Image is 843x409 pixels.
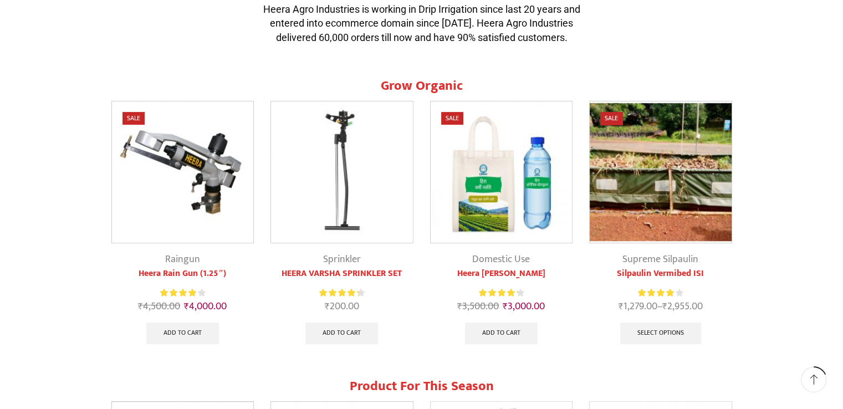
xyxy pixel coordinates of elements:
span: Grow Organic [381,75,463,97]
bdi: 1,279.00 [619,298,657,315]
span: ₹ [138,298,143,315]
span: Rated out of 5 [638,287,676,299]
img: Heera Raingun 1.50 [112,101,254,243]
bdi: 200.00 [325,298,359,315]
a: Supreme Silpaulin [622,251,698,268]
span: Rated out of 5 [160,287,196,299]
a: Silpaulin Vermibed ISI [589,267,732,280]
a: Add to cart: “Heera Vermi Nursery” [465,323,538,345]
bdi: 3,000.00 [503,298,545,315]
img: Silpaulin Vermibed ISI [590,101,732,243]
a: Sprinkler [323,251,361,268]
bdi: 2,955.00 [662,298,703,315]
span: Rated out of 5 [479,287,518,299]
img: Heera Vermi Nursery [431,101,573,243]
a: Domestic Use [472,251,530,268]
a: Raingun [165,251,200,268]
bdi: 4,500.00 [138,298,180,315]
a: Heera [PERSON_NAME] [430,267,573,280]
a: Select options for “Silpaulin Vermibed ISI” [620,323,701,345]
span: Sale [600,112,622,125]
span: Sale [441,112,463,125]
span: Rated out of 5 [319,287,359,299]
span: ₹ [325,298,330,315]
span: – [589,299,732,314]
a: Heera Rain Gun (1.25″) [111,267,254,280]
div: Rated 4.37 out of 5 [319,287,364,299]
div: Rated 4.17 out of 5 [638,287,683,299]
img: Impact Mini Sprinkler [271,101,413,243]
a: HEERA VARSHA SPRINKLER SET [270,267,413,280]
span: Sale [122,112,145,125]
span: ₹ [184,298,189,315]
a: Add to cart: “Heera Rain Gun (1.25")” [146,323,219,345]
span: ₹ [662,298,667,315]
span: ₹ [457,298,462,315]
p: Heera Agro Industries is working in Drip Irrigation since last 20 years and entered into ecommerc... [256,2,588,45]
bdi: 4,000.00 [184,298,227,315]
div: Rated 4.33 out of 5 [479,287,524,299]
span: ₹ [503,298,508,315]
div: Rated 4.00 out of 5 [160,287,205,299]
span: ₹ [619,298,624,315]
bdi: 3,500.00 [457,298,499,315]
a: Add to cart: “HEERA VARSHA SPRINKLER SET” [305,323,378,345]
span: Product for this Season [350,375,494,397]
